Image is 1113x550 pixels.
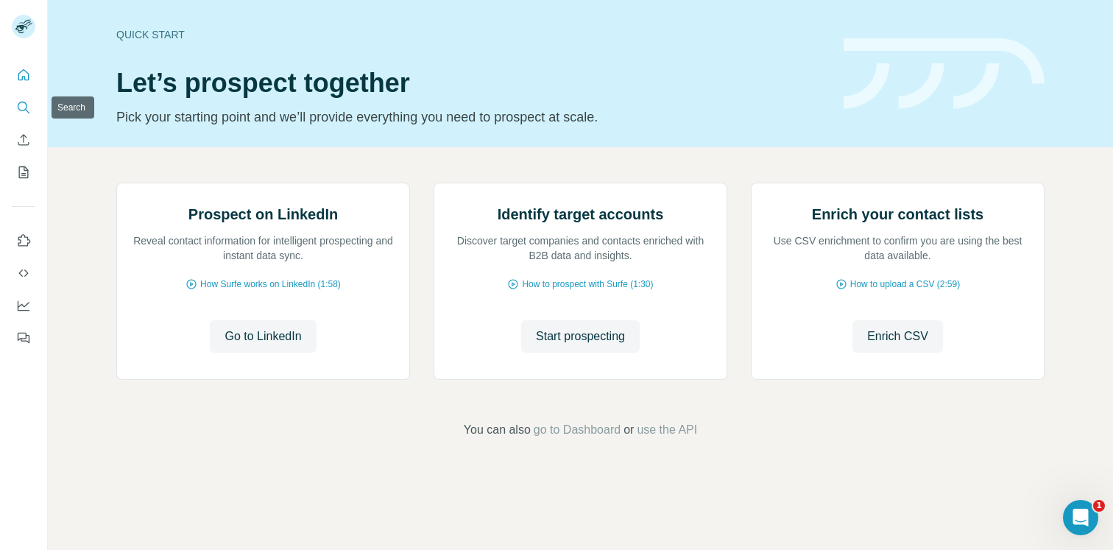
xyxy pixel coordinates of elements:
button: Search [12,94,35,121]
div: Quick start [116,27,826,42]
button: My lists [12,159,35,186]
span: How to prospect with Surfe (1:30) [522,278,653,291]
span: You can also [464,421,531,439]
h2: Enrich your contact lists [812,204,983,225]
h2: Prospect on LinkedIn [188,204,338,225]
h1: Let’s prospect together [116,68,826,98]
button: Start prospecting [521,320,640,353]
button: Use Surfe API [12,260,35,286]
img: banner [844,38,1045,110]
h2: Identify target accounts [498,204,664,225]
button: Dashboard [12,292,35,319]
p: Discover target companies and contacts enriched with B2B data and insights. [449,233,712,263]
span: How Surfe works on LinkedIn (1:58) [200,278,341,291]
span: How to upload a CSV (2:59) [850,278,960,291]
img: Avatar [12,15,35,38]
button: go to Dashboard [534,421,621,439]
button: Use Surfe on LinkedIn [12,228,35,254]
button: Feedback [12,325,35,351]
button: Enrich CSV [12,127,35,153]
p: Reveal contact information for intelligent prospecting and instant data sync. [132,233,395,263]
span: or [623,421,634,439]
span: Start prospecting [536,328,625,345]
button: Quick start [12,62,35,88]
button: Enrich CSV [852,320,943,353]
p: Use CSV enrichment to confirm you are using the best data available. [766,233,1029,263]
span: 1 [1093,500,1105,512]
iframe: Intercom live chat [1063,500,1098,535]
button: Go to LinkedIn [210,320,316,353]
span: Go to LinkedIn [225,328,301,345]
span: Enrich CSV [867,328,928,345]
p: Pick your starting point and we’ll provide everything you need to prospect at scale. [116,107,826,127]
button: use the API [637,421,697,439]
